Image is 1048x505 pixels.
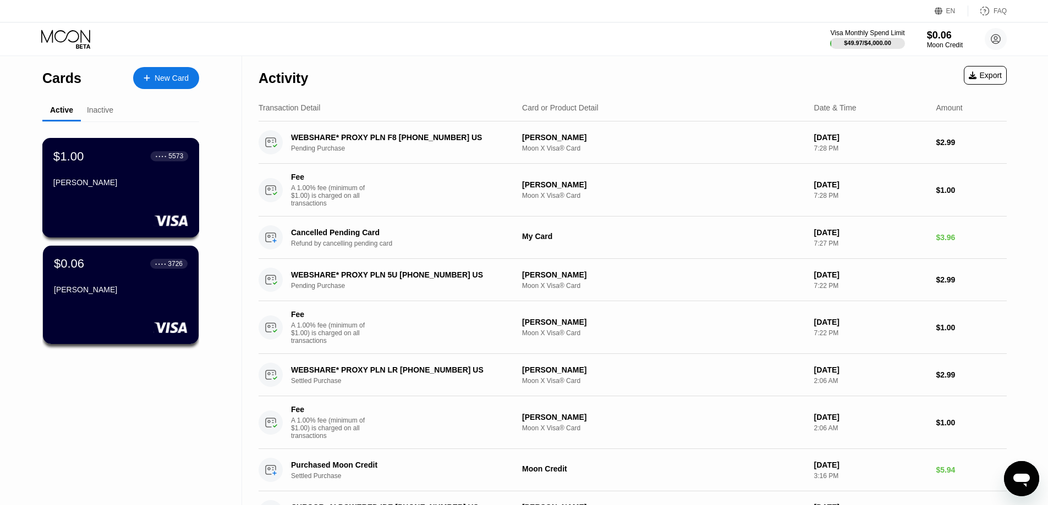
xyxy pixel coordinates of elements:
[522,377,805,385] div: Moon X Visa® Card
[814,180,928,189] div: [DATE]
[87,106,113,114] div: Inactive
[133,67,199,89] div: New Card
[291,173,368,181] div: Fee
[814,424,928,432] div: 2:06 AM
[964,66,1007,85] div: Export
[54,285,188,294] div: [PERSON_NAME]
[155,262,166,265] div: ● ● ● ●
[259,301,1007,354] div: FeeA 1.00% fee (minimum of $1.00) is charged on all transactions[PERSON_NAME]Moon X Visa® Card[DA...
[814,329,928,337] div: 7:22 PM
[844,40,891,46] div: $49.97 / $4,000.00
[946,7,956,15] div: EN
[968,5,1007,16] div: FAQ
[291,405,368,414] div: Fee
[291,240,520,247] div: Refund by cancelling pending card
[259,217,1007,259] div: Cancelled Pending CardRefund by cancelling pending cardMy Card[DATE]7:27 PM$3.96
[522,318,805,326] div: [PERSON_NAME]
[291,282,520,290] div: Pending Purchase
[259,121,1007,164] div: WEBSHARE* PROXY PLN F8 [PHONE_NUMBER] USPending Purchase[PERSON_NAME]Moon X Visa® Card[DATE]7:28 ...
[814,103,857,112] div: Date & Time
[43,138,199,237] div: $1.00● ● ● ●5573[PERSON_NAME]
[291,145,520,152] div: Pending Purchase
[259,354,1007,396] div: WEBSHARE* PROXY PLN LR [PHONE_NUMBER] USSettled Purchase[PERSON_NAME]Moon X Visa® Card[DATE]2:06 ...
[936,465,1007,474] div: $5.94
[522,282,805,290] div: Moon X Visa® Card
[814,413,928,421] div: [DATE]
[969,71,1002,80] div: Export
[291,460,504,469] div: Purchased Moon Credit
[935,5,968,16] div: EN
[522,270,805,279] div: [PERSON_NAME]
[53,178,188,187] div: [PERSON_NAME]
[994,7,1007,15] div: FAQ
[259,70,308,86] div: Activity
[259,103,320,112] div: Transaction Detail
[522,180,805,189] div: [PERSON_NAME]
[814,460,928,469] div: [DATE]
[54,257,84,271] div: $0.06
[522,424,805,432] div: Moon X Visa® Card
[522,103,599,112] div: Card or Product Detail
[259,396,1007,449] div: FeeA 1.00% fee (minimum of $1.00) is charged on all transactions[PERSON_NAME]Moon X Visa® Card[DA...
[291,321,374,345] div: A 1.00% fee (minimum of $1.00) is charged on all transactions
[522,133,805,142] div: [PERSON_NAME]
[936,138,1007,147] div: $2.99
[814,377,928,385] div: 2:06 AM
[936,323,1007,332] div: $1.00
[814,318,928,326] div: [DATE]
[50,106,73,114] div: Active
[53,149,84,163] div: $1.00
[927,30,963,49] div: $0.06Moon Credit
[291,133,504,142] div: WEBSHARE* PROXY PLN F8 [PHONE_NUMBER] US
[936,233,1007,242] div: $3.96
[814,192,928,199] div: 7:28 PM
[814,282,928,290] div: 7:22 PM
[936,370,1007,379] div: $2.99
[814,228,928,237] div: [DATE]
[927,30,963,41] div: $0.06
[814,133,928,142] div: [DATE]
[291,228,504,237] div: Cancelled Pending Card
[291,417,374,440] div: A 1.00% fee (minimum of $1.00) is charged on all transactions
[522,232,805,241] div: My Card
[936,275,1007,284] div: $2.99
[830,29,904,49] div: Visa Monthly Spend Limit$49.97/$4,000.00
[259,259,1007,301] div: WEBSHARE* PROXY PLN 5U [PHONE_NUMBER] USPending Purchase[PERSON_NAME]Moon X Visa® Card[DATE]7:22 ...
[168,152,183,160] div: 5573
[259,164,1007,217] div: FeeA 1.00% fee (minimum of $1.00) is charged on all transactions[PERSON_NAME]Moon X Visa® Card[DA...
[156,154,167,158] div: ● ● ● ●
[522,145,805,152] div: Moon X Visa® Card
[522,192,805,199] div: Moon X Visa® Card
[259,449,1007,491] div: Purchased Moon CreditSettled PurchaseMoon Credit[DATE]3:16 PM$5.94
[1004,461,1039,496] iframe: Button to launch messaging window
[155,74,189,83] div: New Card
[936,103,962,112] div: Amount
[830,29,904,37] div: Visa Monthly Spend Limit
[291,270,504,279] div: WEBSHARE* PROXY PLN 5U [PHONE_NUMBER] US
[814,365,928,374] div: [DATE]
[291,377,520,385] div: Settled Purchase
[522,365,805,374] div: [PERSON_NAME]
[291,184,374,207] div: A 1.00% fee (minimum of $1.00) is charged on all transactions
[291,365,504,374] div: WEBSHARE* PROXY PLN LR [PHONE_NUMBER] US
[814,145,928,152] div: 7:28 PM
[936,186,1007,195] div: $1.00
[936,418,1007,427] div: $1.00
[927,41,963,49] div: Moon Credit
[522,464,805,473] div: Moon Credit
[291,310,368,319] div: Fee
[814,472,928,480] div: 3:16 PM
[43,246,199,344] div: $0.06● ● ● ●3726[PERSON_NAME]
[522,413,805,421] div: [PERSON_NAME]
[522,329,805,337] div: Moon X Visa® Card
[814,240,928,247] div: 7:27 PM
[814,270,928,279] div: [DATE]
[291,472,520,480] div: Settled Purchase
[168,260,183,268] div: 3726
[42,70,81,86] div: Cards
